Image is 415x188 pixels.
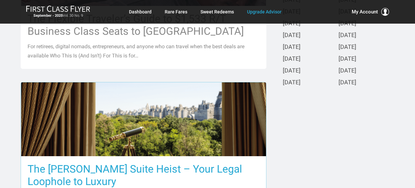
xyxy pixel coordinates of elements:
a: [DATE] [339,20,356,27]
strong: September - 2025 [33,13,63,18]
a: Rare Fares [165,6,187,18]
a: [DATE] [339,44,356,51]
p: For retirees, digital nomads, entrepreneurs, and anyone who can travel when the best deals are av... [28,42,259,60]
a: Dashboard [129,6,152,18]
span: My Account [352,8,378,16]
a: First Class FlyerSeptember - 2025Vol. 30 No. 9 [26,5,90,18]
a: Upgrade Advisor [247,6,281,18]
a: [DATE] [283,20,301,27]
a: [DATE] [283,68,301,74]
a: Sweet Redeems [200,6,234,18]
small: Vol. 30 No. 9 [26,13,90,18]
h3: The Flexible Traveler’s Guide to $1,533 R/T Business Class Seats to [GEOGRAPHIC_DATA] [28,12,259,37]
a: [DATE] [339,79,356,86]
a: [DATE] [339,56,356,63]
img: First Class Flyer [26,5,90,12]
a: [DATE] [339,68,356,74]
button: My Account [352,8,389,16]
a: [DATE] [283,56,301,63]
a: [DATE] [339,32,356,39]
h3: The [PERSON_NAME] Suite Heist – Your Legal Loophole to Luxury [28,163,259,188]
a: [DATE] [283,44,301,51]
a: [DATE] [283,79,301,86]
a: [DATE] [283,32,301,39]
